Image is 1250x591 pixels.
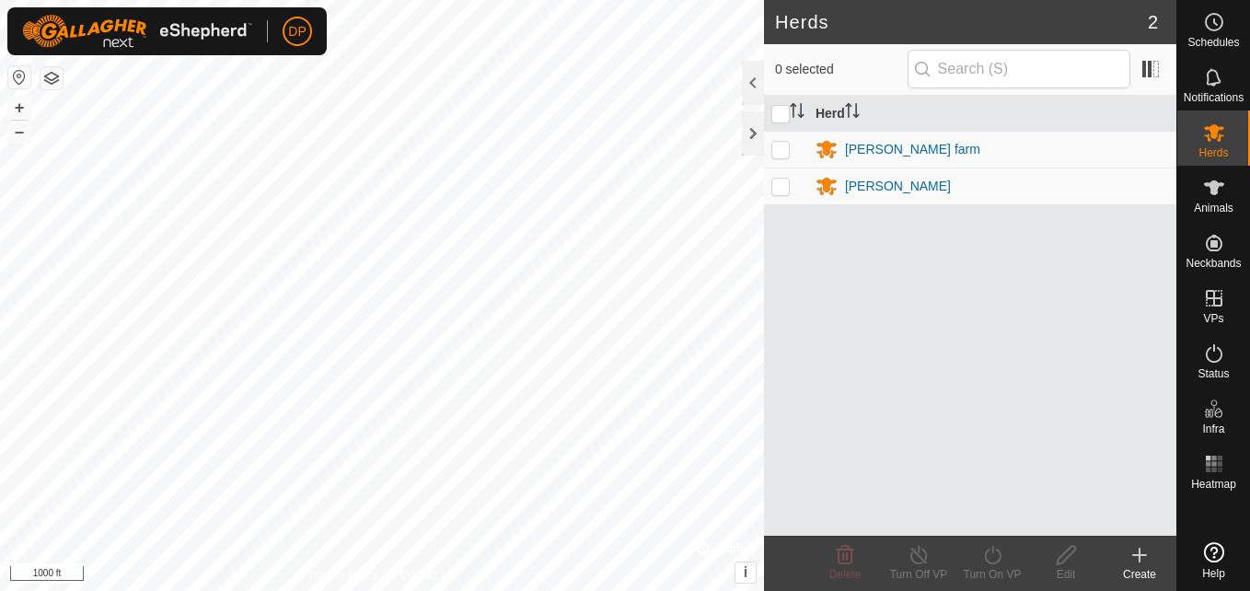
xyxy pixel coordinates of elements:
[1202,568,1225,579] span: Help
[1198,147,1228,158] span: Herds
[775,60,908,79] span: 0 selected
[744,564,747,580] span: i
[1186,258,1241,269] span: Neckbands
[400,567,455,584] a: Contact Us
[845,106,860,121] p-sorticon: Activate to sort
[1191,479,1236,490] span: Heatmap
[8,121,30,143] button: –
[1184,92,1244,103] span: Notifications
[1203,313,1223,324] span: VPs
[808,96,1176,132] th: Herd
[8,66,30,88] button: Reset Map
[845,177,951,196] div: [PERSON_NAME]
[1103,566,1176,583] div: Create
[1198,368,1229,379] span: Status
[1202,423,1224,435] span: Infra
[908,50,1130,88] input: Search (S)
[882,566,955,583] div: Turn Off VP
[41,67,63,89] button: Map Layers
[775,11,1148,33] h2: Herds
[790,106,804,121] p-sorticon: Activate to sort
[1029,566,1103,583] div: Edit
[309,567,378,584] a: Privacy Policy
[288,22,306,41] span: DP
[955,566,1029,583] div: Turn On VP
[1177,535,1250,586] a: Help
[829,568,862,581] span: Delete
[1187,37,1239,48] span: Schedules
[845,140,980,159] div: [PERSON_NAME] farm
[1148,8,1158,36] span: 2
[1194,203,1233,214] span: Animals
[22,15,252,48] img: Gallagher Logo
[8,97,30,119] button: +
[735,562,756,583] button: i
